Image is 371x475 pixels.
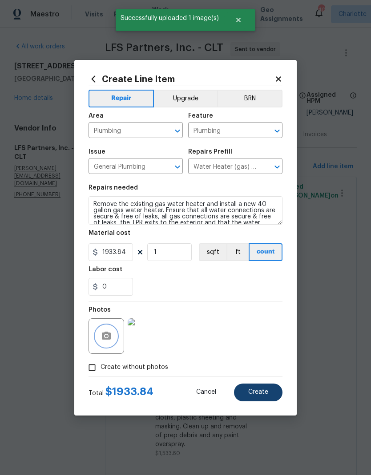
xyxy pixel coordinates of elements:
button: sqft [199,243,226,261]
button: Open [271,125,283,137]
button: Create [234,384,282,401]
span: Create [248,389,268,396]
h5: Labor cost [89,266,122,273]
button: Repair [89,90,154,107]
button: Open [271,161,283,173]
button: count [249,243,282,261]
span: Successfully uploaded 1 image(s) [116,9,224,28]
h5: Repairs needed [89,185,138,191]
h5: Area [89,113,104,119]
button: Close [224,11,253,29]
button: BRN [217,90,282,107]
button: Open [171,161,184,173]
span: $ 1933.84 [105,386,153,397]
h5: Issue [89,149,105,155]
button: Cancel [182,384,230,401]
h5: Photos [89,307,111,313]
textarea: Remove the existing gas water heater and install a new 40 gallon gas water heater. Ensure that al... [89,196,282,225]
h5: Repairs Prefill [188,149,232,155]
button: ft [226,243,249,261]
button: Open [171,125,184,137]
div: Total [89,387,153,398]
button: Upgrade [154,90,218,107]
h5: Feature [188,113,213,119]
h2: Create Line Item [89,74,274,84]
span: Create without photos [101,363,168,372]
span: Cancel [196,389,216,396]
h5: Material cost [89,230,130,236]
